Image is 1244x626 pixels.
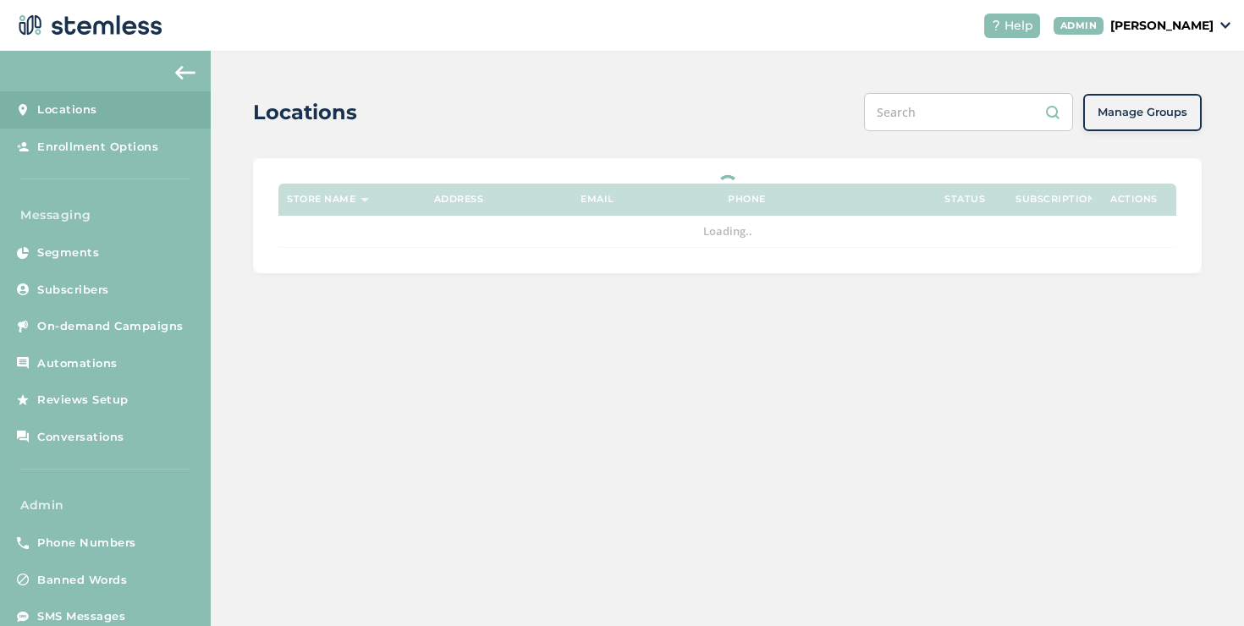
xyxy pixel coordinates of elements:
[1220,22,1230,29] img: icon_down-arrow-small-66adaf34.svg
[175,66,195,80] img: icon-arrow-back-accent-c549486e.svg
[37,282,109,299] span: Subscribers
[991,20,1001,30] img: icon-help-white-03924b79.svg
[37,572,127,589] span: Banned Words
[1054,17,1104,35] div: ADMIN
[864,93,1073,131] input: Search
[1005,17,1033,35] span: Help
[37,355,118,372] span: Automations
[1159,545,1244,626] iframe: Chat Widget
[14,8,162,42] img: logo-dark-0685b13c.svg
[1083,94,1202,131] button: Manage Groups
[1110,17,1214,35] p: [PERSON_NAME]
[37,608,125,625] span: SMS Messages
[37,318,184,335] span: On-demand Campaigns
[37,429,124,446] span: Conversations
[37,535,136,552] span: Phone Numbers
[37,392,129,409] span: Reviews Setup
[253,97,357,128] h2: Locations
[37,139,158,156] span: Enrollment Options
[37,244,99,261] span: Segments
[1098,104,1187,121] span: Manage Groups
[37,102,97,118] span: Locations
